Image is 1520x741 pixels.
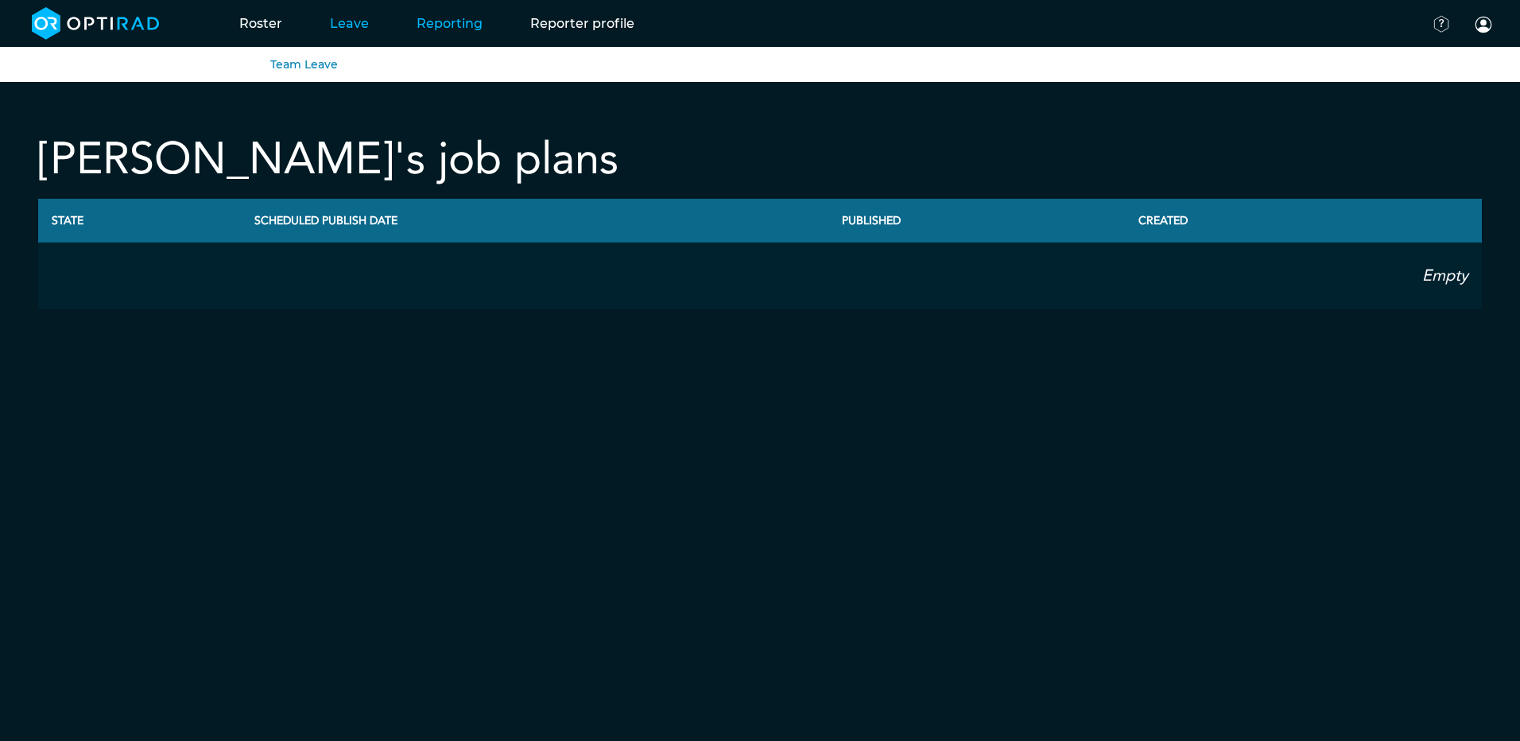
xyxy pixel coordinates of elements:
th: Scheduled Publish Date [241,199,828,242]
img: brand-opti-rad-logos-blue-and-white-d2f68631ba2948856bd03f2d395fb146ddc8fb01b4b6e9315ea85fa773367... [32,7,160,40]
a: Team Leave [270,57,338,72]
th: Published [828,199,1125,242]
th: Created [1125,199,1388,242]
i: Empty [1422,265,1468,286]
h2: [PERSON_NAME]'s job plans [38,133,618,186]
th: State [38,199,241,242]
